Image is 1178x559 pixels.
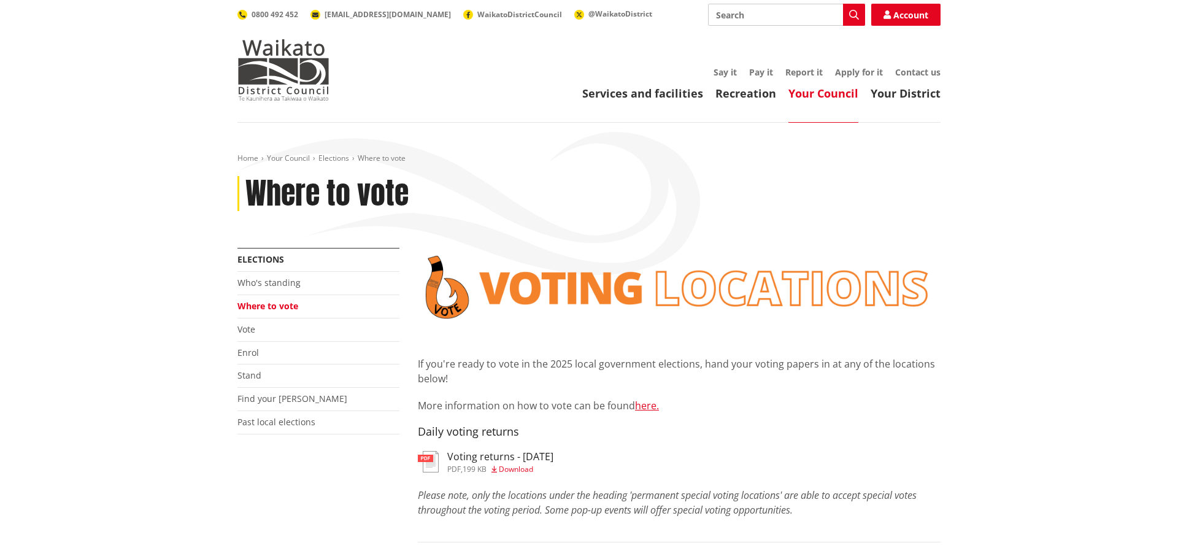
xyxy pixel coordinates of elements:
a: Pay it [749,66,773,78]
h1: Where to vote [245,176,409,212]
img: voting locations banner [418,248,941,326]
a: Past local elections [237,416,315,428]
a: Find your [PERSON_NAME] [237,393,347,404]
h3: Voting returns - [DATE] [447,451,553,463]
img: Waikato District Council - Te Kaunihera aa Takiwaa o Waikato [237,39,329,101]
a: Contact us [895,66,941,78]
a: Elections [237,253,284,265]
span: 199 KB [463,464,487,474]
span: Where to vote [358,153,406,163]
a: 0800 492 452 [237,9,298,20]
a: Voting returns - [DATE] pdf,199 KB Download [418,451,553,473]
a: Elections [318,153,349,163]
a: Vote [237,323,255,335]
input: Search input [708,4,865,26]
a: WaikatoDistrictCouncil [463,9,562,20]
nav: breadcrumb [237,153,941,164]
a: Say it [714,66,737,78]
a: here. [635,399,659,412]
span: [EMAIL_ADDRESS][DOMAIN_NAME] [325,9,451,20]
span: WaikatoDistrictCouncil [477,9,562,20]
a: [EMAIL_ADDRESS][DOMAIN_NAME] [310,9,451,20]
h4: Daily voting returns [418,425,941,439]
a: Who's standing [237,277,301,288]
a: Home [237,153,258,163]
a: Your District [871,86,941,101]
a: Your Council [267,153,310,163]
span: 0800 492 452 [252,9,298,20]
a: Enrol [237,347,259,358]
img: document-pdf.svg [418,451,439,472]
p: If you're ready to vote in the 2025 local government elections, hand your voting papers in at any... [418,357,941,386]
a: Report it [785,66,823,78]
span: pdf [447,464,461,474]
span: Download [499,464,533,474]
a: Your Council [788,86,858,101]
a: Services and facilities [582,86,703,101]
a: Account [871,4,941,26]
a: Stand [237,369,261,381]
em: Please note, only the locations under the heading 'permanent special voting locations' are able t... [418,488,917,517]
span: @WaikatoDistrict [588,9,652,19]
a: Recreation [715,86,776,101]
div: , [447,466,553,473]
a: @WaikatoDistrict [574,9,652,19]
p: More information on how to vote can be found [418,398,941,413]
a: Apply for it [835,66,883,78]
a: Where to vote [237,300,298,312]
